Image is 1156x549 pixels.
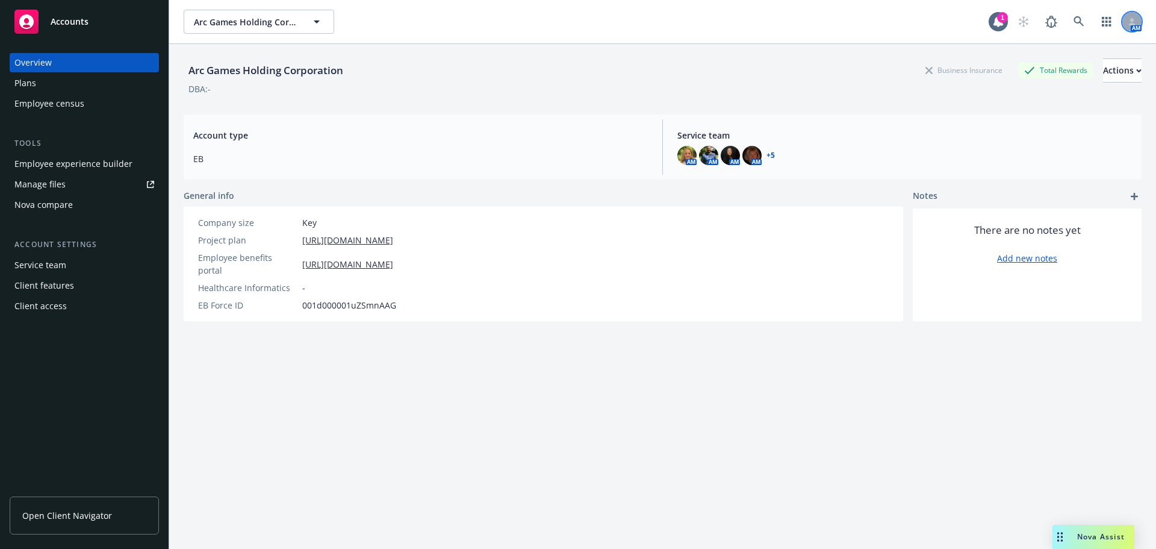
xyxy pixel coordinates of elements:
[302,281,305,294] span: -
[198,234,297,246] div: Project plan
[997,252,1057,265] a: Add new notes
[302,234,393,246] a: [URL][DOMAIN_NAME]
[677,129,1132,142] span: Service team
[184,10,334,34] button: Arc Games Holding Corporation
[198,299,297,312] div: EB Force ID
[10,276,159,295] a: Client features
[766,152,775,159] a: +5
[22,509,112,522] span: Open Client Navigator
[14,154,132,174] div: Employee experience builder
[1127,189,1142,204] a: add
[193,129,648,142] span: Account type
[14,74,36,93] div: Plans
[188,83,211,95] div: DBA: -
[721,146,740,165] img: photo
[184,189,234,202] span: General info
[699,146,718,165] img: photo
[302,216,317,229] span: Key
[10,154,159,174] a: Employee experience builder
[14,195,73,215] div: Nova compare
[974,223,1081,237] span: There are no notes yet
[10,5,159,39] a: Accounts
[14,256,66,275] div: Service team
[919,63,1008,78] div: Business Insurance
[14,276,74,295] div: Client features
[1052,525,1134,549] button: Nova Assist
[302,299,396,312] span: 001d000001uZSmnAAG
[302,258,393,271] a: [URL][DOMAIN_NAME]
[10,195,159,215] a: Nova compare
[193,152,648,165] span: EB
[10,175,159,194] a: Manage files
[194,16,298,28] span: Arc Games Holding Corporation
[1052,525,1067,549] div: Drag to move
[10,74,159,93] a: Plans
[1067,10,1091,34] a: Search
[14,94,84,113] div: Employee census
[10,94,159,113] a: Employee census
[10,256,159,275] a: Service team
[198,251,297,277] div: Employee benefits portal
[198,216,297,229] div: Company size
[10,137,159,149] div: Tools
[14,296,67,316] div: Client access
[997,12,1008,23] div: 1
[913,189,937,204] span: Notes
[1095,10,1119,34] a: Switch app
[1039,10,1063,34] a: Report a Bug
[1077,532,1125,542] span: Nova Assist
[184,63,348,78] div: Arc Games Holding Corporation
[10,239,159,251] div: Account settings
[14,175,66,194] div: Manage files
[1103,59,1142,82] div: Actions
[198,281,297,294] div: Healthcare Informatics
[1103,58,1142,83] button: Actions
[14,53,52,72] div: Overview
[10,296,159,316] a: Client access
[742,146,762,165] img: photo
[677,146,697,165] img: photo
[1018,63,1093,78] div: Total Rewards
[51,17,89,27] span: Accounts
[10,53,159,72] a: Overview
[1011,10,1036,34] a: Start snowing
